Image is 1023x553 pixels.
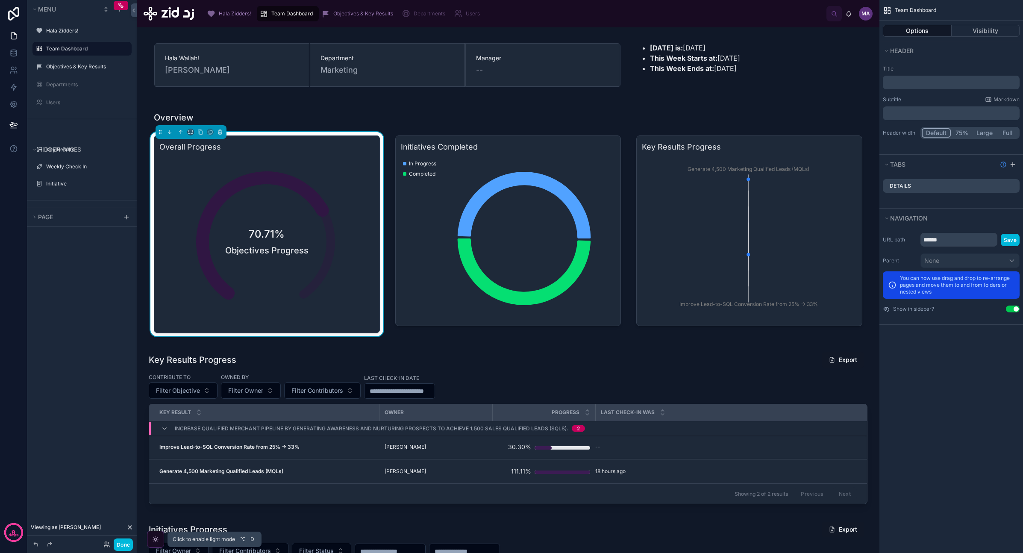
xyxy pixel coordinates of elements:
div: 2 [577,425,580,432]
span: Team Dashboard [271,10,313,17]
button: Navigation [883,212,1014,224]
span: Hala Zidders! [219,10,251,17]
label: URL path [883,236,917,243]
label: Subtitle [883,96,901,103]
button: Tabs [883,159,997,171]
span: Objectives Progress [215,244,318,256]
button: Menu [31,3,97,15]
span: D [249,536,256,543]
label: Details [890,182,911,189]
button: Options [883,25,952,37]
span: Viewing as [PERSON_NAME] [31,524,101,531]
span: Navigation [890,215,928,222]
p: 9 [12,528,15,537]
button: Page [31,211,118,223]
a: Hala Zidders! [204,6,257,21]
button: Done [114,538,133,551]
a: Markdown [985,96,1020,103]
button: Hidden pages [31,144,128,156]
label: Key Results [46,146,126,153]
a: Users [451,6,486,21]
button: Large [973,128,997,138]
button: None [920,253,1020,268]
span: Key Result [159,409,191,416]
button: Default [922,128,951,138]
span: MA [861,10,870,17]
label: Objectives & Key Results [46,63,126,70]
label: Departments [46,81,126,88]
svg: Show help information [1000,161,1007,168]
span: Team Dashboard [895,7,936,14]
label: Weekly Check In [46,163,126,170]
label: Title [883,65,1020,72]
label: Initiative [46,180,126,187]
span: Click to enable light mode [173,536,235,543]
button: Header [883,45,1014,57]
span: Objectives & Key Results [333,10,393,17]
span: Users [466,10,480,17]
a: Departments [399,6,451,21]
span: 70.71% [238,227,296,241]
button: 75% [951,128,973,138]
span: Departments [414,10,445,17]
span: Increase qualified merchant pipeline by generating awareness and nurturing prospects to achieve 1... [175,425,568,432]
div: scrollable content [883,76,1020,89]
span: Menu [38,6,56,13]
p: You can now use drag and drop to re-arrange pages and move them to and from folders or nested views [900,275,1014,295]
div: scrollable content [201,4,826,23]
button: Save [1001,234,1020,246]
label: Header width [883,129,917,136]
span: Last Check-In was [601,409,655,416]
span: Progress [552,409,579,416]
button: Full [997,128,1018,138]
a: Team Dashboard [257,6,319,21]
label: Hala Zidders! [46,27,126,34]
label: Users [46,99,126,106]
label: Team Dashboard [46,45,126,52]
a: Objectives & Key Results [319,6,399,21]
label: Parent [883,257,917,264]
img: App logo [144,7,194,21]
span: Tabs [890,161,905,168]
p: days [9,532,19,538]
span: Header [890,47,914,54]
span: None [924,256,939,265]
h3: Overall Progress [159,141,374,153]
div: scrollable content [883,106,1020,120]
span: Owner [385,409,404,416]
span: Markdown [994,96,1020,103]
label: Show in sidebar? [893,306,934,312]
span: ⌥ [239,536,246,543]
span: Page [38,213,53,221]
span: Showing 2 of 2 results [735,491,788,497]
button: Visibility [952,25,1020,37]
